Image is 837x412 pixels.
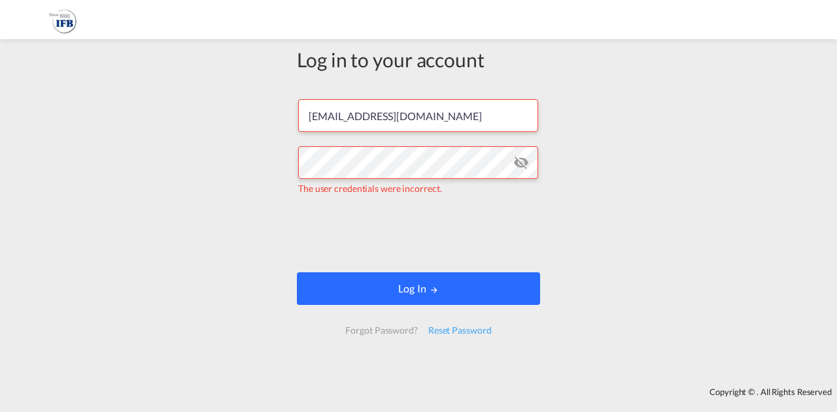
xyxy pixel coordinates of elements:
[423,319,497,342] div: Reset Password
[20,5,108,35] img: c8e2f150251911ee8d1b973dd8a477fe.png
[298,99,538,132] input: Enter email/phone number
[297,46,540,73] div: Log in to your account
[513,155,529,170] md-icon: icon-eye-off
[298,183,441,194] span: The user credentials were incorrect.
[297,272,540,305] button: LOGIN
[340,319,422,342] div: Forgot Password?
[319,208,518,259] iframe: reCAPTCHA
